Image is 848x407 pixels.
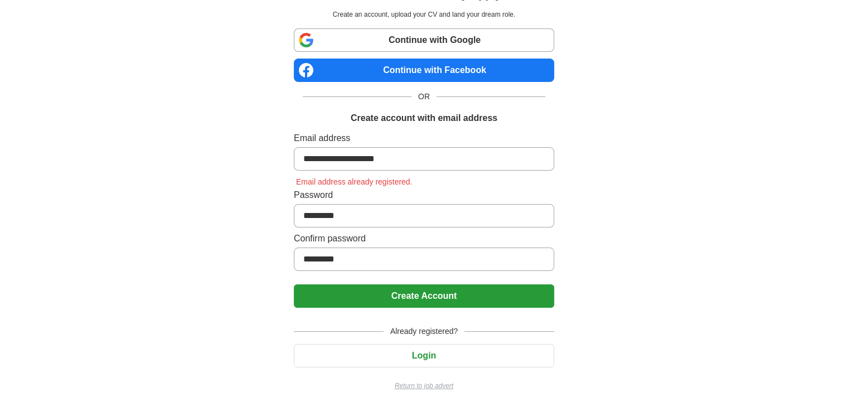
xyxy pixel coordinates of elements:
label: Password [294,188,554,202]
p: Create an account, upload your CV and land your dream role. [296,9,552,20]
button: Create Account [294,284,554,308]
span: Already registered? [384,326,464,337]
span: Email address already registered. [294,177,415,186]
a: Login [294,351,554,360]
a: Continue with Google [294,28,554,52]
a: Continue with Facebook [294,59,554,82]
label: Confirm password [294,232,554,245]
a: Return to job advert [294,381,554,391]
label: Email address [294,132,554,145]
span: OR [411,91,437,103]
h1: Create account with email address [351,112,497,125]
button: Login [294,344,554,367]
